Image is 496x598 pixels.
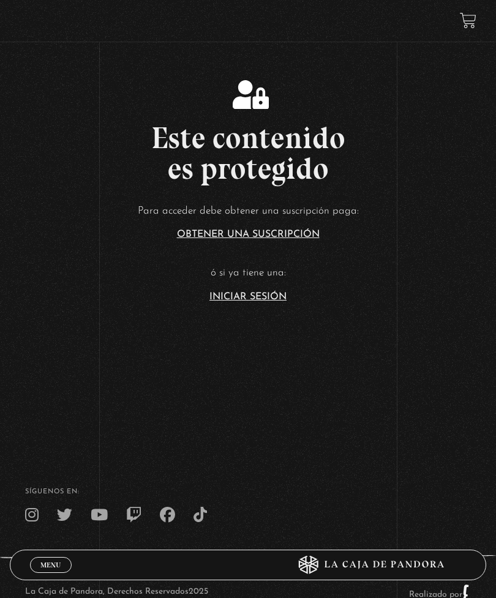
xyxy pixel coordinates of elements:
[25,488,472,495] h4: SÍguenos en:
[40,561,61,569] span: Menu
[177,230,320,239] a: Obtener una suscripción
[209,292,287,302] a: Iniciar Sesión
[36,572,65,580] span: Cerrar
[460,12,476,29] a: View your shopping cart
